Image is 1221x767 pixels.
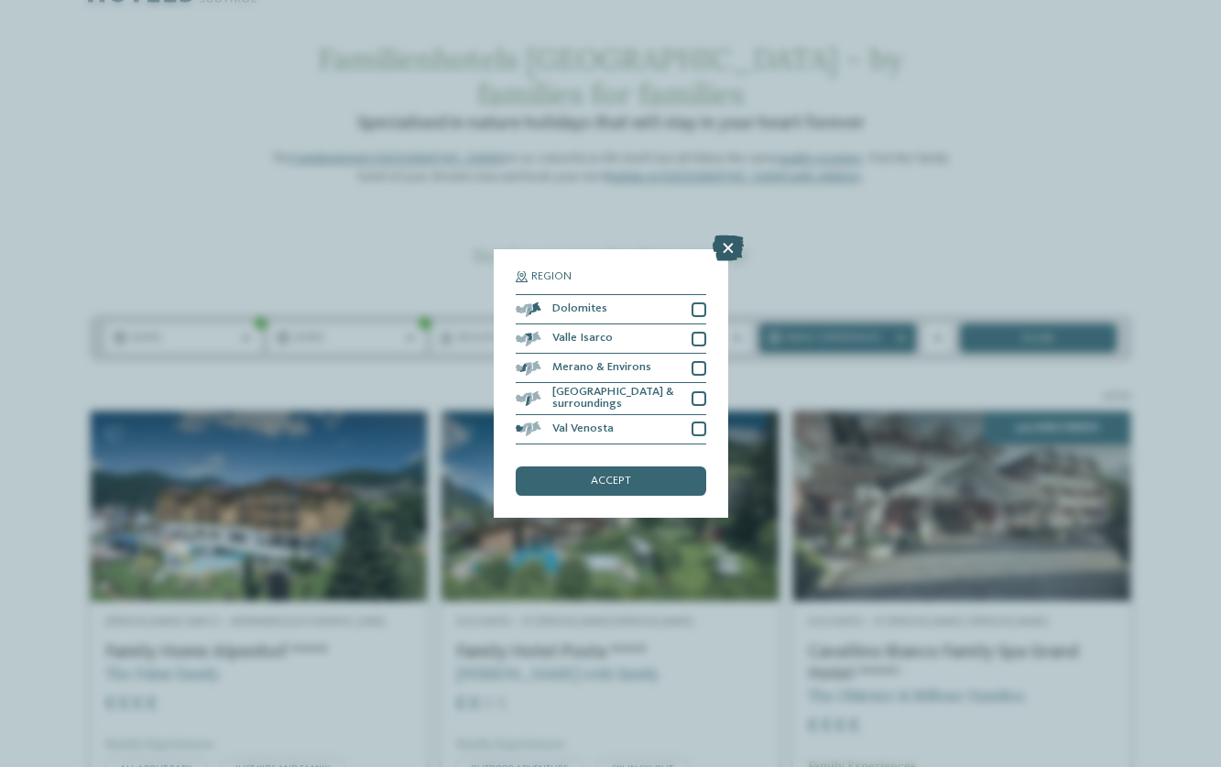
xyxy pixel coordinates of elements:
span: Val Venosta [552,423,614,435]
span: accept [591,476,631,488]
span: Region [531,271,572,283]
span: Merano & Environs [552,362,651,374]
span: Dolomites [552,303,607,315]
span: Valle Isarco [552,333,613,345]
span: [GEOGRAPHIC_DATA] & surroundings [552,387,680,411]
